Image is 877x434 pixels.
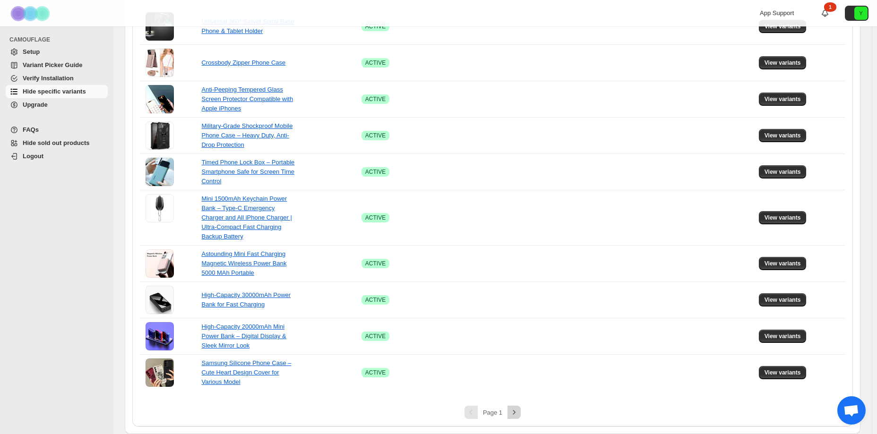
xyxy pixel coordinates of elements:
a: Anti-Peeping Tempered Glass Screen Protector Compatible with Apple iPhones [201,86,293,112]
button: View variants [759,330,807,343]
span: ACTIVE [365,260,386,267]
span: Hide sold out products [23,139,90,146]
a: High-Capacity 30000mAh Power Bank for Fast Charging [201,291,291,308]
img: Anti-Peeping Tempered Glass Screen Protector Compatible with Apple iPhones [146,85,174,113]
a: 1 [820,9,830,18]
a: Verify Installation [6,72,108,85]
a: Hide sold out products [6,136,108,150]
button: Next [507,406,521,419]
nav: Pagination [140,406,845,419]
span: ACTIVE [365,132,386,139]
span: App Support [760,9,794,17]
span: View variants [765,23,801,30]
img: Astounding Mini Fast Charging Magnetic Wireless Power Bank 5000 MAh Portable [146,249,174,278]
span: Avatar with initials Y [854,7,868,20]
span: Upgrade [23,101,48,108]
img: High-Capacity 20000mAh Mini Power Bank – Digital Display & Sleek Mirror Look [146,322,174,350]
button: View variants [759,165,807,179]
a: Military-Grade Shockproof Mobile Phone Case – Heavy Duty, Anti-Drop Protection [201,122,292,148]
span: ACTIVE [365,332,386,340]
span: Variant Picker Guide [23,61,82,68]
span: ACTIVE [365,214,386,221]
button: View variants [759,366,807,379]
img: Crossbody Zipper Phone Case [146,49,174,77]
a: Samsung Silicone Phone Case – Cute Heart Design Cover for Various Model [201,359,291,385]
span: View variants [765,168,801,176]
div: 1 [824,2,836,12]
img: Military-Grade Shockproof Mobile Phone Case – Heavy Duty, Anti-Drop Protection [146,121,174,150]
a: Variant Picker Guide [6,59,108,72]
span: View variants [765,260,801,267]
a: Open chat [837,396,866,425]
img: Camouflage [8,0,55,26]
span: CAMOUFLAGE [9,36,109,43]
span: ACTIVE [365,23,386,30]
a: Crossbody Zipper Phone Case [201,59,285,66]
button: View variants [759,257,807,270]
img: High-Capacity 30000mAh Power Bank for Fast Charging [146,286,174,314]
img: Timed Phone Lock Box – Portable Smartphone Safe for Screen Time Control [146,158,174,186]
a: Upgrade [6,98,108,111]
button: View variants [759,211,807,224]
span: View variants [765,369,801,376]
span: View variants [765,95,801,103]
a: Hide specific variants [6,85,108,98]
span: Setup [23,48,40,55]
a: FAQs [6,123,108,136]
span: View variants [765,132,801,139]
a: Astounding Mini Fast Charging Magnetic Wireless Power Bank 5000 MAh Portable [201,250,286,276]
span: Page 1 [483,409,502,416]
span: Hide specific variants [23,88,86,95]
span: FAQs [23,126,39,133]
span: View variants [765,332,801,340]
text: Y [859,10,863,16]
span: ACTIVE [365,95,386,103]
span: View variants [765,214,801,221]
a: Setup [6,45,108,59]
span: ACTIVE [365,369,386,376]
a: Mini 1500mAh Keychain Power Bank – Type-C Emergency Charger and All iPhone Charger | Ultra-Compac... [201,195,292,240]
span: ACTIVE [365,59,386,67]
button: View variants [759,93,807,106]
a: High-Capacity 20000mAh Mini Power Bank – Digital Display & Sleek Mirror Look [201,323,286,349]
button: View variants [759,56,807,69]
button: View variants [759,129,807,142]
img: Samsung Silicone Phone Case – Cute Heart Design Cover for Various Model [146,358,174,387]
span: ACTIVE [365,168,386,176]
a: Timed Phone Lock Box – Portable Smartphone Safe for Screen Time Control [201,159,294,185]
img: Mini 1500mAh Keychain Power Bank – Type-C Emergency Charger and All iPhone Charger | Ultra-Compac... [146,194,174,222]
button: View variants [759,20,807,33]
span: View variants [765,59,801,67]
span: ACTIVE [365,296,386,304]
button: View variants [759,293,807,306]
a: Logout [6,150,108,163]
button: Avatar with initials Y [845,6,868,21]
span: Logout [23,153,43,160]
span: View variants [765,296,801,304]
span: Verify Installation [23,75,74,82]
